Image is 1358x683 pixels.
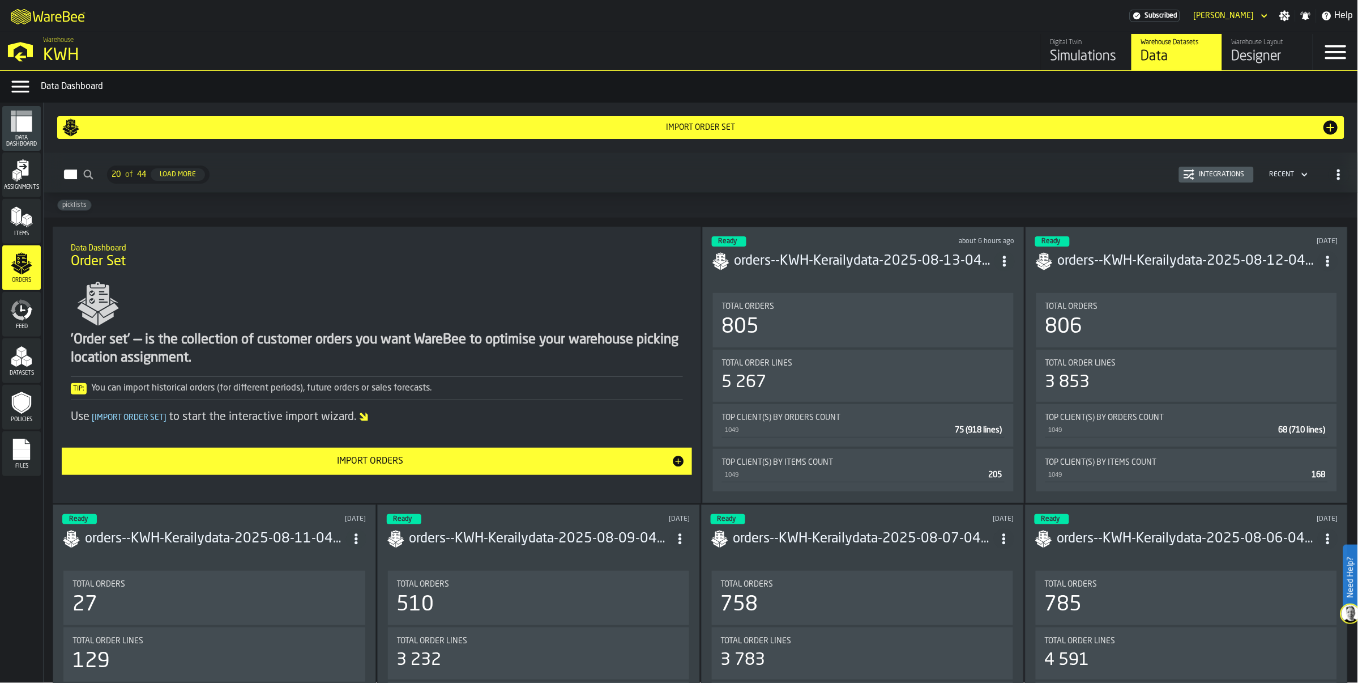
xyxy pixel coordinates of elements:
[722,458,1005,467] div: Title
[155,171,200,179] div: Load More
[1045,413,1328,422] div: Title
[1050,39,1122,46] div: Digital Twin
[1058,252,1318,270] h3: orders--KWH-Kerailydata-2025-08-12-040029.csv-2025-08-12
[72,637,143,646] span: Total Order Lines
[1189,9,1270,23] div: DropdownMenuValue-Mikael Svennas
[955,426,1002,434] span: 75 (918 lines)
[713,350,1014,402] div: stat-Total Order Lines
[137,170,146,179] span: 44
[712,627,1013,680] div: stat-Total Order Lines
[164,414,166,422] span: ]
[1232,48,1304,66] div: Designer
[1195,171,1249,179] div: Integrations
[72,637,356,646] div: Title
[1035,236,1070,247] div: status-3 2
[1036,350,1337,402] div: stat-Total Order Lines
[388,571,689,625] div: stat-Total Orders
[85,530,345,548] div: orders--KWH-Kerailydata-2025-08-11-040034.csv-2025-08-11
[1312,471,1326,479] span: 168
[881,515,1014,523] div: Updated: 07/08/2025, 4.06.13 Created: 07/08/2025, 4.05.49
[1041,34,1131,70] a: link-to-/wh/i/4fb45246-3b77-4bb5-b880-c337c3c5facb/simulations
[2,106,41,151] li: menu Data Dashboard
[722,422,1005,438] div: StatList-item-1049
[2,370,41,376] span: Datasets
[734,252,994,270] div: orders--KWH-Kerailydata-2025-08-13-040023.csv-2025-08-13
[2,292,41,337] li: menu Feed
[1130,10,1180,22] div: Menu Subscription
[388,627,689,680] div: stat-Total Order Lines
[394,516,412,523] span: Ready
[2,324,41,330] span: Feed
[103,166,214,184] div: ButtonLoadMore-Load More-Prev-First-Last
[409,530,670,548] div: orders--KWH-Kerailydata-2025-08-09-040035.csv-2025-08-09
[1042,238,1061,245] span: Ready
[1057,530,1318,548] h3: orders--KWH-Kerailydata-2025-08-06-040029.csv-2025-08-06
[57,116,1344,139] button: button-Import Order Set
[1335,9,1353,23] span: Help
[722,359,1005,368] div: Title
[58,201,91,209] span: picklists
[1045,637,1328,646] div: Title
[63,571,365,625] div: stat-Total Orders
[397,580,680,589] div: Title
[397,650,442,671] div: 3 232
[1222,34,1313,70] a: link-to-/wh/i/4fb45246-3b77-4bb5-b880-c337c3c5facb/designer
[721,580,774,589] span: Total Orders
[557,515,690,523] div: Updated: 09/08/2025, 4.08.59 Created: 09/08/2025, 4.05.50
[712,291,1015,494] section: card-SimulationDashboardCard
[882,237,1015,245] div: Updated: 13/08/2025, 4.01.24 Created: 13/08/2025, 4.00.59
[712,236,746,247] div: status-3 2
[722,302,775,311] span: Total Orders
[2,338,41,384] li: menu Datasets
[53,227,701,503] div: ItemListCard-
[43,36,74,44] span: Warehouse
[1141,39,1213,46] div: Warehouse Datasets
[80,123,1322,132] div: Import Order Set
[71,241,682,253] h2: Sub Title
[1045,458,1328,467] div: Title
[721,580,1004,589] div: Title
[92,414,95,422] span: [
[1317,9,1358,23] label: button-toggle-Help
[1265,168,1310,181] div: DropdownMenuValue-4
[722,302,1005,311] div: Title
[62,514,97,524] div: status-3 2
[1048,427,1274,434] div: 1049
[71,381,682,395] div: You can import historical orders (for different periods), future orders or sales forecasts.
[1145,12,1177,20] span: Subscribed
[722,413,1005,422] div: Title
[41,80,1353,94] div: Data Dashboard
[1131,34,1222,70] a: link-to-/wh/i/4fb45246-3b77-4bb5-b880-c337c3c5facb/data
[5,75,36,98] label: button-toggle-Data Menu
[1045,650,1090,671] div: 4 591
[713,449,1014,491] div: stat-Top client(s) by Items count
[1045,359,1328,368] div: Title
[2,245,41,291] li: menu Orders
[1045,422,1328,438] div: StatList-item-1049
[1045,458,1157,467] span: Top client(s) by Items count
[72,650,110,673] div: 129
[72,593,97,616] div: 27
[69,516,88,523] span: Ready
[721,650,766,671] div: 3 783
[2,385,41,430] li: menu Policies
[1045,467,1328,482] div: StatList-item-1049
[1296,10,1316,22] label: button-toggle-Notifications
[1275,10,1295,22] label: button-toggle-Settings
[1141,48,1213,66] div: Data
[1050,48,1122,66] div: Simulations
[397,637,680,646] div: Title
[733,530,994,548] h3: orders--KWH-Kerailydata-2025-08-07-040035.csv-2025-08-07
[1045,302,1328,311] div: Title
[1179,167,1254,183] button: button-Integrations
[1041,516,1060,523] span: Ready
[71,331,682,367] div: 'Order set' — is the collection of customer orders you want WareBee to optimise your warehouse pi...
[71,253,126,271] span: Order Set
[989,471,1002,479] span: 205
[1045,593,1082,616] div: 785
[2,184,41,190] span: Assignments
